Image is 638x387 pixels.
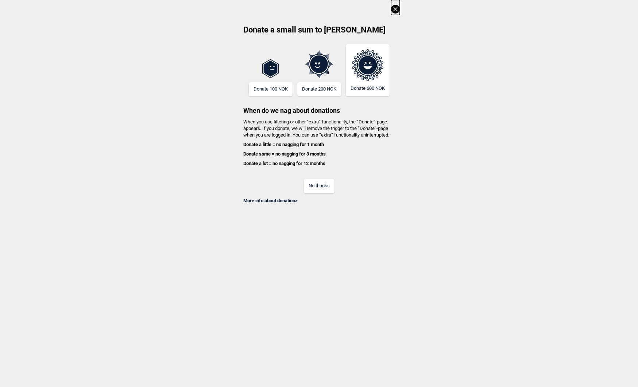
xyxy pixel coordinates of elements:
h3: When do we nag about donations [239,96,400,115]
button: Donate 100 NOK [249,82,293,96]
a: More info about donation> [243,198,298,203]
button: Donate 600 NOK [346,44,390,96]
h4: When you use filtering or other “extra” functionality, the “Donate”-page appears. If you donate, ... [239,119,400,167]
button: No thanks [304,179,335,193]
button: Donate 200 NOK [297,82,341,96]
h2: Donate a small sum to [PERSON_NAME] [239,24,400,41]
b: Donate a lot = no nagging for 12 months [243,161,325,166]
b: Donate some = no nagging for 3 months [243,151,326,157]
b: Donate a little = no nagging for 1 month [243,142,324,147]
